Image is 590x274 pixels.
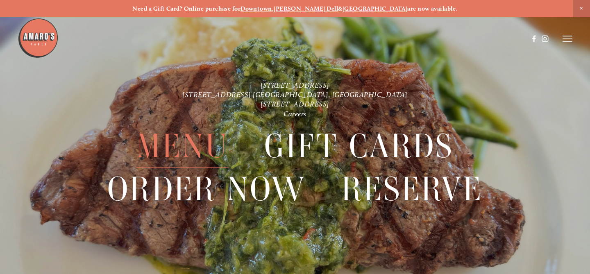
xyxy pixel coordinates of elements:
strong: & [338,5,342,12]
span: Gift Cards [264,125,454,168]
a: [STREET_ADDRESS] [GEOGRAPHIC_DATA], [GEOGRAPHIC_DATA] [182,90,408,99]
a: Gift Cards [264,125,454,167]
strong: , [272,5,274,12]
a: Menu [136,125,229,167]
a: [STREET_ADDRESS] [261,100,329,108]
span: Order Now [107,168,306,211]
a: [GEOGRAPHIC_DATA] [343,5,408,12]
a: [PERSON_NAME] Dell [274,5,338,12]
a: Downtown [241,5,272,12]
strong: Need a Gift Card? Online purchase for [132,5,241,12]
a: Careers [284,109,306,118]
a: Reserve [341,168,482,210]
a: Order Now [107,168,306,210]
span: Menu [136,125,229,168]
strong: are now available. [407,5,457,12]
img: Amaro's Table [18,18,59,59]
span: Reserve [341,168,482,211]
a: [STREET_ADDRESS] [261,81,329,89]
